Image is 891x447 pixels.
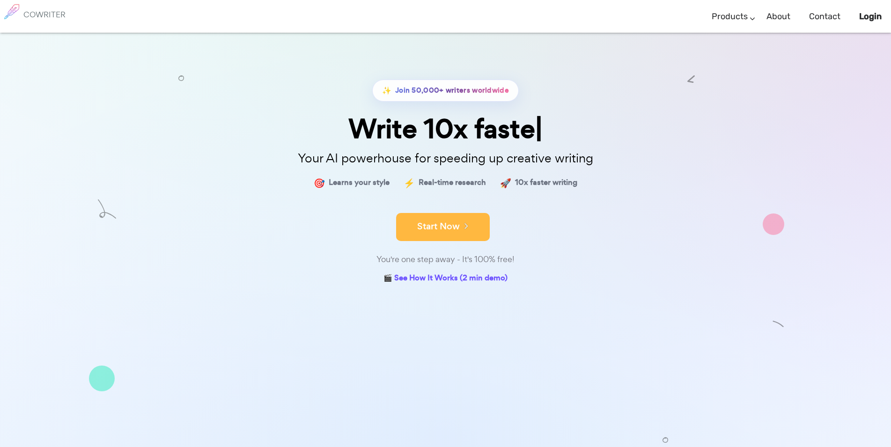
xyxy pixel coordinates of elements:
[383,271,508,286] a: 🎬 See How It Works (2 min demo)
[859,3,882,30] a: Login
[766,3,790,30] a: About
[809,3,840,30] a: Contact
[663,437,668,442] img: shape
[395,84,509,97] span: Join 50,000+ writers worldwide
[98,199,116,219] img: shape
[23,10,66,19] h6: COWRITER
[212,253,680,266] div: You're one step away - It's 100% free!
[859,11,882,22] b: Login
[212,116,680,142] div: Write 10x faste
[712,3,748,30] a: Products
[515,176,577,190] span: 10x faster writing
[329,176,390,190] span: Learns your style
[763,213,784,235] img: shape
[178,75,184,81] img: shape
[404,176,415,190] span: ⚡
[314,176,325,190] span: 🎯
[89,366,115,391] img: shape
[687,75,695,83] img: shape
[419,176,486,190] span: Real-time research
[500,176,511,190] span: 🚀
[212,148,680,169] p: Your AI powerhouse for speeding up creative writing
[396,213,490,241] button: Start Now
[773,318,784,330] img: shape
[382,84,391,97] span: ✨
